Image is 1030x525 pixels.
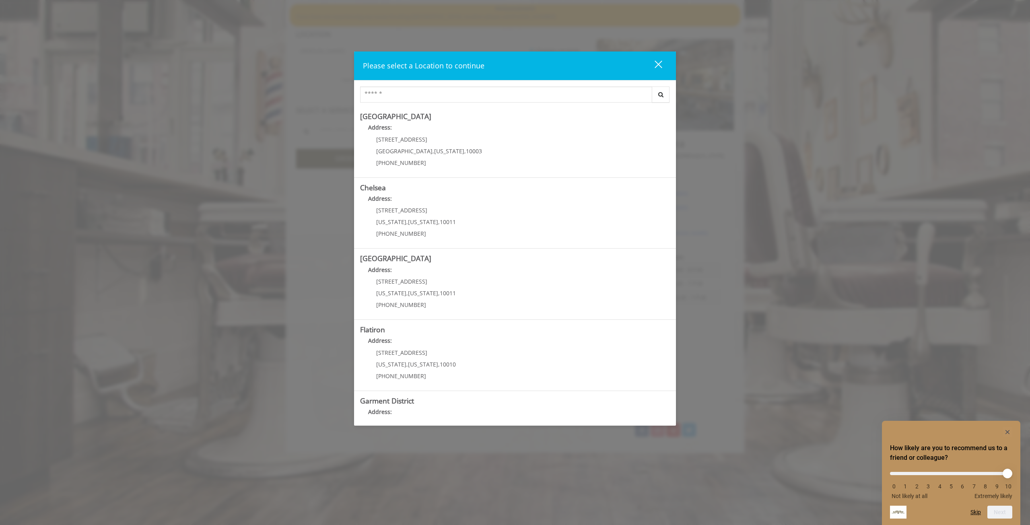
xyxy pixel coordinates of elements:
[368,266,392,274] b: Address:
[360,183,386,192] b: Chelsea
[974,493,1012,499] span: Extremely likely
[360,86,670,107] div: Center Select
[440,289,456,297] span: 10011
[368,195,392,202] b: Address:
[376,136,427,143] span: [STREET_ADDRESS]
[656,92,665,97] i: Search button
[438,289,440,297] span: ,
[360,325,385,334] b: Flatiron
[376,206,427,214] span: [STREET_ADDRESS]
[1004,483,1012,490] li: 10
[993,483,1001,490] li: 9
[440,360,456,368] span: 10010
[970,509,981,515] button: Skip
[360,111,431,121] b: [GEOGRAPHIC_DATA]
[376,278,427,285] span: [STREET_ADDRESS]
[947,483,955,490] li: 5
[981,483,989,490] li: 8
[368,124,392,131] b: Address:
[464,147,466,155] span: ,
[408,289,438,297] span: [US_STATE]
[440,218,456,226] span: 10011
[640,58,667,74] button: close dialog
[890,427,1012,519] div: How likely are you to recommend us to a friend or colleague? Select an option from 0 to 10, with ...
[970,483,978,490] li: 7
[408,218,438,226] span: [US_STATE]
[1003,427,1012,437] button: Hide survey
[913,483,921,490] li: 2
[434,147,464,155] span: [US_STATE]
[376,159,426,167] span: [PHONE_NUMBER]
[438,360,440,368] span: ,
[376,301,426,309] span: [PHONE_NUMBER]
[466,147,482,155] span: 10003
[438,218,440,226] span: ,
[406,218,408,226] span: ,
[363,61,484,70] span: Please select a Location to continue
[376,147,433,155] span: [GEOGRAPHIC_DATA]
[890,443,1012,463] h2: How likely are you to recommend us to a friend or colleague? Select an option from 0 to 10, with ...
[360,396,414,406] b: Garment District
[376,372,426,380] span: [PHONE_NUMBER]
[936,483,944,490] li: 4
[901,483,909,490] li: 1
[360,253,431,263] b: [GEOGRAPHIC_DATA]
[987,506,1012,519] button: Next question
[376,230,426,237] span: [PHONE_NUMBER]
[406,360,408,368] span: ,
[924,483,932,490] li: 3
[376,349,427,356] span: [STREET_ADDRESS]
[892,493,927,499] span: Not likely at all
[433,147,434,155] span: ,
[406,289,408,297] span: ,
[645,60,661,72] div: close dialog
[376,218,406,226] span: [US_STATE]
[368,337,392,344] b: Address:
[890,466,1012,499] div: How likely are you to recommend us to a friend or colleague? Select an option from 0 to 10, with ...
[376,360,406,368] span: [US_STATE]
[360,86,652,103] input: Search Center
[408,360,438,368] span: [US_STATE]
[368,408,392,416] b: Address:
[958,483,966,490] li: 6
[890,483,898,490] li: 0
[376,289,406,297] span: [US_STATE]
